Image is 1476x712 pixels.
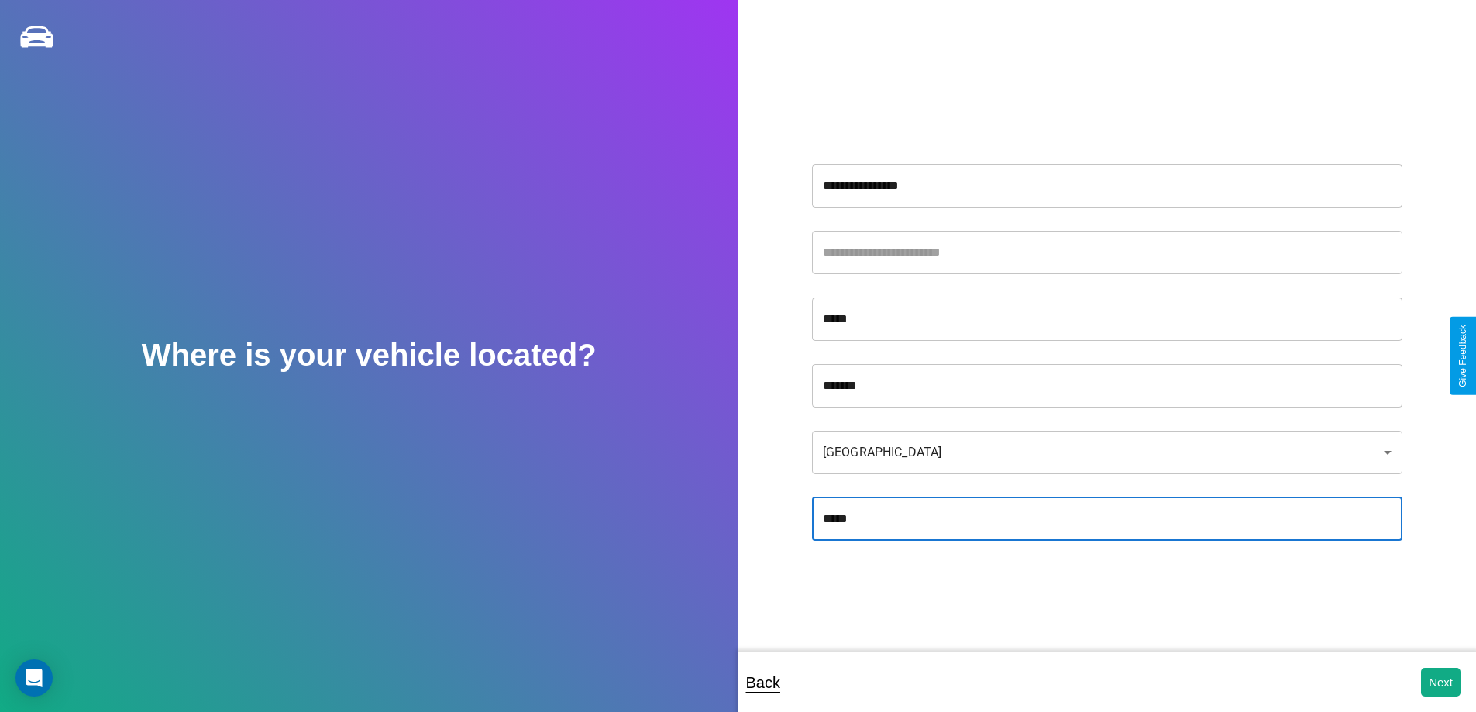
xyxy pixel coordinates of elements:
[812,431,1402,474] div: [GEOGRAPHIC_DATA]
[746,669,780,697] p: Back
[1457,325,1468,387] div: Give Feedback
[142,338,597,373] h2: Where is your vehicle located?
[15,659,53,697] div: Open Intercom Messenger
[1421,668,1461,697] button: Next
